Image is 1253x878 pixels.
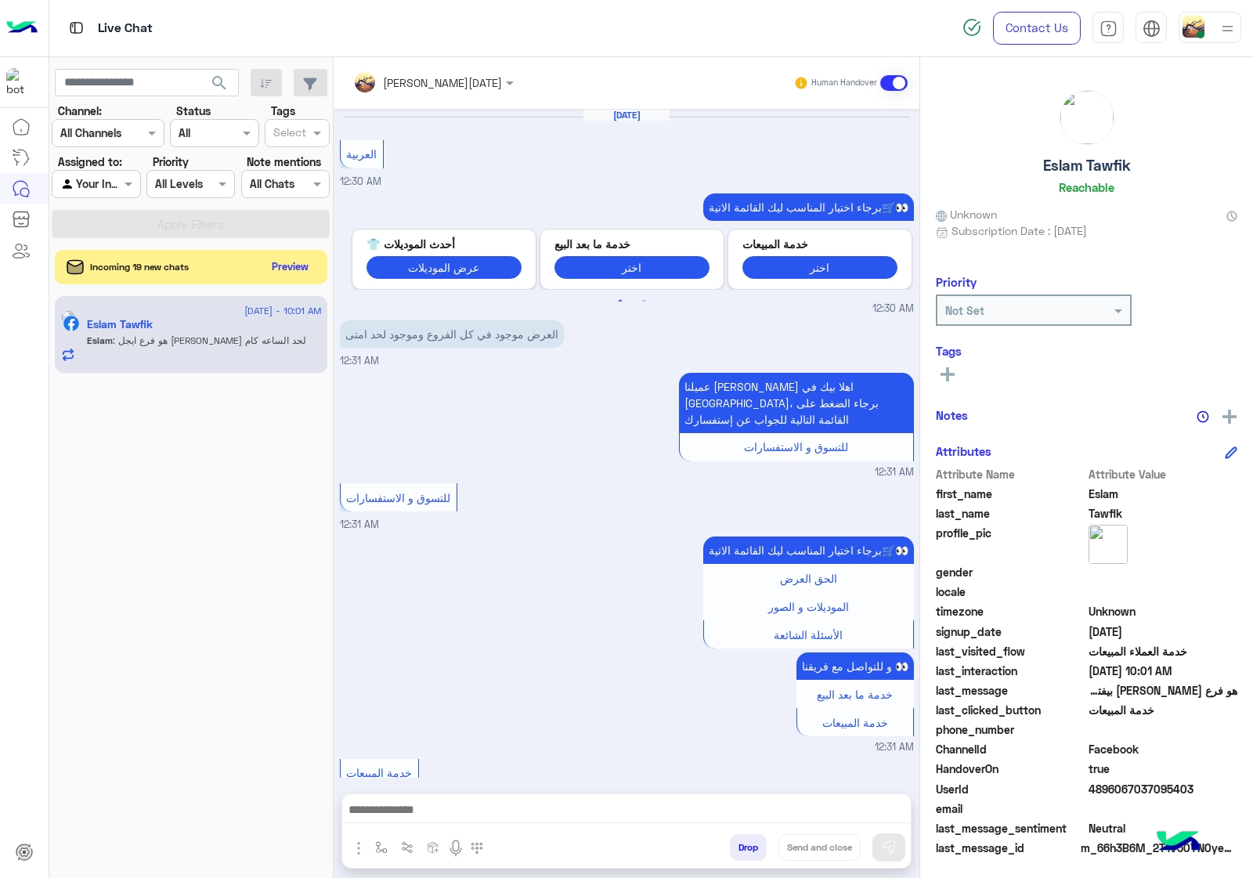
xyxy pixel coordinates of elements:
span: هو فرع ايجل فيصل بيفتح لحد كام [1089,682,1238,699]
span: 12:31 AM [875,465,914,480]
img: spinner [962,18,981,37]
span: Subscription Date : [DATE] [951,222,1087,239]
img: tab [1100,20,1118,38]
button: عرض الموديلات [367,256,522,279]
span: locale [936,584,1085,600]
span: last_clicked_button [936,702,1085,718]
img: Facebook [63,316,79,331]
span: last_message [936,682,1085,699]
button: create order [421,834,446,860]
span: last_name [936,505,1085,522]
span: Eslam [87,334,113,346]
span: null [1089,800,1238,817]
span: 12:31 AM [340,355,379,367]
img: profile [1218,19,1237,38]
img: tab [67,18,86,38]
button: Send and close [778,834,861,861]
span: خدمة ما بعد البيع [817,688,893,701]
span: 2024-09-02T13:59:06.339Z [1089,623,1238,640]
span: last_visited_flow [936,643,1085,659]
span: 0 [1089,820,1238,836]
label: Assigned to: [58,154,122,170]
p: 28/8/2025, 12:31 AM [340,320,564,348]
button: select flow [369,834,395,860]
span: خدمة المبيعات [822,716,888,729]
img: picture [1060,91,1114,144]
p: 28/8/2025, 12:31 AM [703,537,914,564]
button: اختر [554,256,710,279]
button: Drop [730,834,767,861]
button: 2 of 2 [636,294,652,309]
span: خدمة العملاء المبيعات [1089,643,1238,659]
span: profile_pic [936,525,1085,561]
span: email [936,800,1085,817]
button: Trigger scenario [395,834,421,860]
span: للتسوق و الاستفسارات [744,440,848,453]
span: Attribute Name [936,466,1085,482]
span: الحق العرض [780,572,837,585]
span: خدمة المبيعات [346,766,412,779]
img: hulul-logo.png [1151,815,1206,870]
span: العربية [346,147,377,161]
img: create order [427,841,439,854]
a: Contact Us [993,12,1081,45]
span: 12:31 AM [875,740,914,755]
span: HandoverOn [936,761,1085,777]
p: Live Chat [98,18,153,39]
p: خدمة المبيعات [742,236,897,252]
span: Attribute Value [1089,466,1238,482]
span: الموديلات و الصور [768,600,849,613]
img: picture [61,310,75,324]
p: 28/8/2025, 12:31 AM [679,373,914,433]
img: notes [1197,410,1209,423]
span: للتسوق و الاستفسارات [346,491,450,504]
span: 4896067037095403 [1089,781,1238,797]
p: أحدث الموديلات 👕 [367,236,522,252]
span: Incoming 19 new chats [90,260,189,274]
img: make a call [471,842,483,855]
span: 12:30 AM [340,175,381,187]
h5: Eslam Tawfik [1043,157,1131,175]
span: gender [936,564,1085,580]
button: اختر [742,256,897,279]
span: خدمة المبيعات [1089,702,1238,718]
span: null [1089,721,1238,738]
label: Channel: [58,103,102,119]
img: Trigger scenario [401,841,413,854]
p: 28/8/2025, 12:30 AM [703,193,914,221]
p: 28/8/2025, 12:31 AM [796,652,914,680]
span: [DATE] - 10:01 AM [244,304,321,318]
label: Tags [271,103,295,119]
h6: Attributes [936,444,991,458]
span: 0 [1089,741,1238,757]
span: هو فرع ايجل فيصل بيقعد لحد الساعه كام [113,334,306,346]
span: true [1089,761,1238,777]
span: Tawfik [1089,505,1238,522]
span: signup_date [936,623,1085,640]
span: m_66h3B6M_2T1V50YN0yec1UebO9VqqfHBu7Nt4Cc4SDfCDsZE5npR4qmAjEG2qcdRXpvynEE-FW2ZczXwxHyKRA [1081,840,1237,856]
img: userImage [1183,16,1204,38]
img: select flow [375,841,388,854]
span: ChannelId [936,741,1085,757]
label: Note mentions [247,154,321,170]
small: Human Handover [811,77,877,89]
span: 12:30 AM [872,302,914,316]
span: Eslam [1089,486,1238,502]
span: 12:31 AM [340,518,379,530]
button: Preview [265,255,316,278]
img: picture [1089,525,1128,564]
span: Unknown [1089,603,1238,620]
span: last_message_sentiment [936,820,1085,836]
img: add [1222,410,1237,424]
img: 713415422032625 [6,68,34,96]
h6: Reachable [1059,180,1114,194]
h5: Eslam Tawfik [87,318,153,331]
label: Status [176,103,211,119]
span: الأسئلة الشائعة [774,628,843,641]
img: tab [1143,20,1161,38]
span: search [210,74,229,92]
span: null [1089,564,1238,580]
img: send message [881,840,897,855]
h6: [DATE] [583,110,670,121]
h6: Notes [936,408,968,422]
